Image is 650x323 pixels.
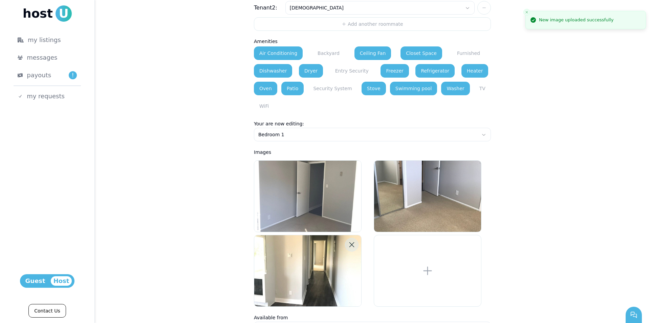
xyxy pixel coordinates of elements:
[27,53,57,62] span: messages
[312,46,345,60] button: Backyard
[415,64,455,78] button: Refrigerator
[539,17,613,23] div: New image uploaded successfully
[254,149,271,155] label: Images
[18,35,77,45] div: my listings
[400,46,442,60] button: Closet Space
[7,50,88,65] a: messages
[28,304,66,318] a: Contact Us
[69,71,77,79] span: !
[7,68,88,83] a: payouts!
[23,7,53,20] span: host
[354,46,391,60] button: Ceiling Fan
[281,82,304,95] button: Patio
[56,5,72,22] span: U
[7,33,88,47] a: my listings
[254,161,361,232] img: listing/tnpd15dzsvfn41ebp9i1y22a/gi7b6ssbes0n9uopc5d7lfui
[254,64,292,78] button: Dishwasher
[523,9,530,16] button: Close toast
[374,161,481,232] img: listing/tnpd15dzsvfn41ebp9i1y22a/wya94i5acuga724ka8qhcizc
[7,89,88,104] a: my requests
[51,276,72,286] span: Host
[27,70,51,80] span: payouts
[254,39,491,44] label: Amenities
[254,235,361,306] img: listing/tnpd15dzsvfn41ebp9i1y22a/qwdx06agfdbnueaxse6gji3x
[254,315,288,320] label: Available from
[23,5,72,22] a: hostU
[299,64,323,78] button: Dryer
[308,82,357,95] button: Security System
[390,82,437,95] button: Swimming pool
[254,4,277,12] label: Tenant 2 :
[23,276,48,286] span: Guest
[461,64,489,78] button: Heater
[330,64,374,78] button: Entry Security
[474,82,491,95] button: TV
[254,17,491,31] button: Add another roommate
[381,64,409,78] button: Freezer
[342,21,403,27] span: Add another roommate
[254,46,303,60] button: Air Conditioning
[27,92,65,101] span: my requests
[362,82,386,95] button: Stove
[254,99,274,113] button: WiFi
[452,46,485,60] button: Furnished
[254,121,304,126] label: Your are now editing:
[441,82,470,95] button: Washer
[254,82,277,95] button: Oven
